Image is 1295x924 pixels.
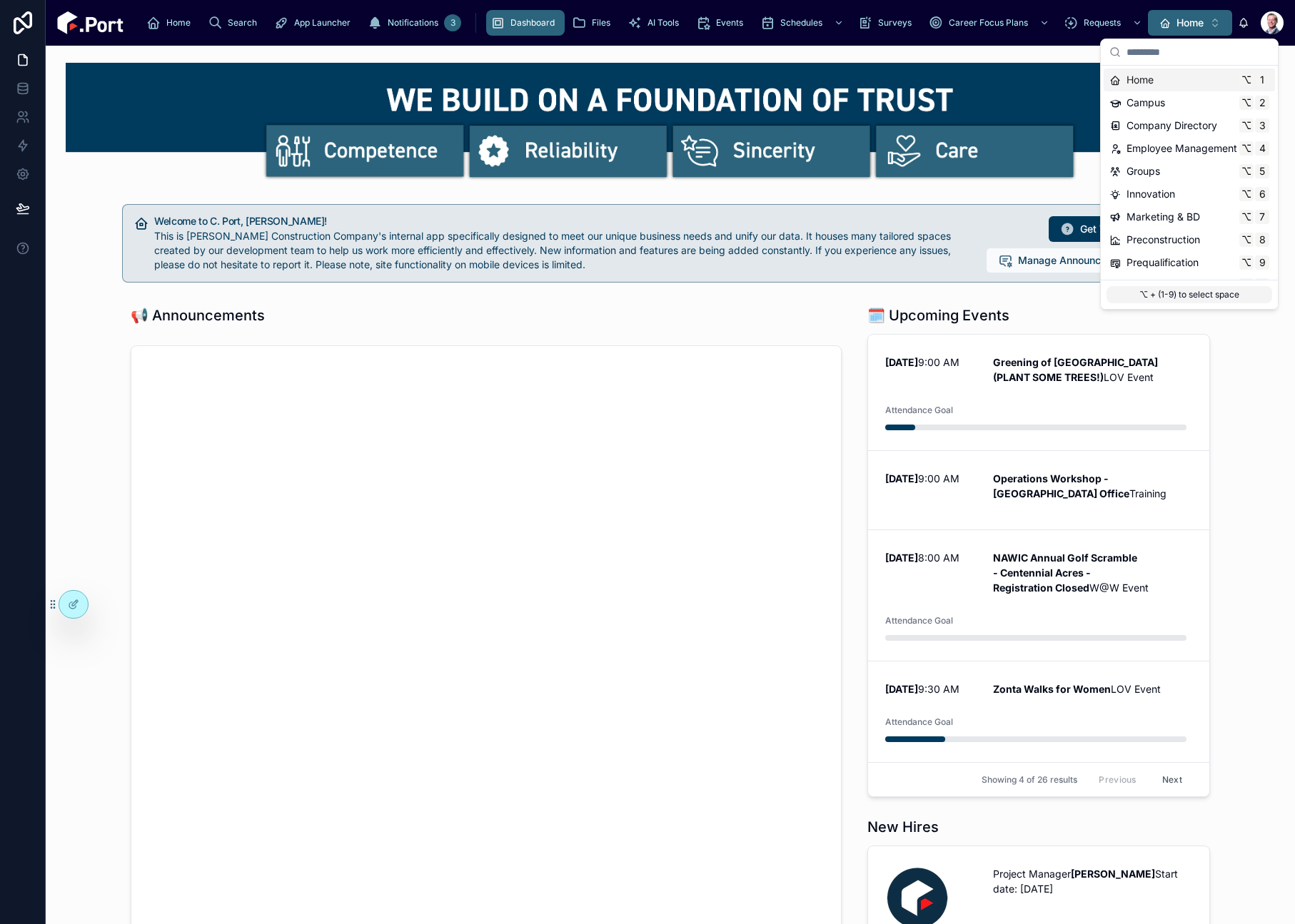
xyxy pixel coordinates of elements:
[135,7,1148,39] div: scrollable content
[885,356,918,368] strong: [DATE]
[867,305,1009,325] h1: 🗓️ Upcoming Events
[885,615,1192,626] span: Attendance Goal
[867,817,939,837] h1: New Hires
[949,17,1028,29] span: Career Focus Plans
[993,681,1192,696] p: LOV Event
[510,17,555,29] span: Dashboard
[1241,257,1252,268] span: ⌥
[1101,66,1278,280] div: Suggestions
[1049,216,1206,242] button: Get Technology Support
[1256,143,1268,154] span: 4
[885,472,918,484] strong: [DATE]
[885,552,918,564] strong: [DATE]
[868,529,1209,661] a: [DATE]8:00 AMNAWIC Annual Golf Scramble - Centennial Acres - Registration ClosedW@W EventAttendan...
[885,550,976,565] p: 8:00 AM
[568,10,620,36] a: Files
[486,10,565,36] a: Dashboard
[203,10,267,36] a: Search
[154,230,951,270] span: This is [PERSON_NAME] Construction Company's internal app specifically designed to meet our uniqu...
[647,17,679,29] span: AI Tools
[444,14,461,31] div: 3
[388,17,438,29] span: Notifications
[780,17,822,29] span: Schedules
[868,450,1209,529] a: [DATE]9:00 AMOperations Workshop - [GEOGRAPHIC_DATA] OfficeTraining
[1256,166,1268,177] span: 5
[756,10,851,36] a: Schedules
[1127,278,1164,293] span: Projects
[1256,257,1268,268] span: 9
[982,774,1077,786] span: Showing 4 of 26 results
[885,681,976,696] p: 9:30 AM
[623,10,689,36] a: AI Tools
[986,248,1206,273] button: Manage Announcement Notifications
[993,866,1192,896] p: Project Manager Start date: [DATE]
[1152,768,1192,791] button: Next
[993,471,1192,501] p: Training
[993,550,1192,595] p: W@W Event
[993,355,1192,385] p: LOV Event
[1241,211,1252,223] span: ⌥
[993,356,1160,383] strong: Greening of [GEOGRAPHIC_DATA] (PLANT SOME TREES!)
[692,10,753,36] a: Events
[1127,187,1175,201] span: Innovation
[1256,188,1268,200] span: 6
[1241,234,1252,245] span: ⌥
[878,17,912,29] span: Surveys
[854,10,922,36] a: Surveys
[1241,143,1252,154] span: ⌥
[1084,17,1121,29] span: Requests
[270,10,361,36] a: App Launcher
[1107,286,1272,303] p: ⌥ + (1-9) to select space
[716,17,743,29] span: Events
[993,683,1111,695] strong: Zonta Walks for Women
[1059,10,1149,36] a: Requests
[1127,118,1217,133] span: Company Directory
[1176,16,1204,30] span: Home
[1148,10,1232,36] button: Select Button
[885,405,1192,416] span: Attendance Goal
[1256,211,1268,223] span: 7
[1127,210,1200,224] span: Marketing & BD
[924,10,1057,36] a: Career Focus Plans
[1018,253,1194,268] span: Manage Announcement Notifications
[1127,164,1160,178] span: Groups
[1256,74,1268,86] span: 1
[1241,188,1252,200] span: ⌥
[142,10,201,36] a: Home
[885,716,1192,728] span: Attendance Goal
[363,10,465,36] a: Notifications3
[166,17,191,29] span: Home
[1127,141,1237,156] span: Employee Management
[592,17,610,29] span: Files
[294,17,351,29] span: App Launcher
[154,216,974,226] h5: Welcome to C. Port, Matt!
[1256,234,1268,245] span: 8
[228,17,257,29] span: Search
[1127,96,1165,110] span: Campus
[154,229,974,272] div: This is Clark Construction Company's internal app specifically designed to meet our unique busine...
[885,355,976,370] p: 9:00 AM
[1256,97,1268,108] span: 2
[868,335,1209,450] a: [DATE]9:00 AMGreening of [GEOGRAPHIC_DATA] (PLANT SOME TREES!)LOV EventAttendance Goal
[66,63,1275,181] img: 22972-cportbannew_topban3-02.png
[1256,120,1268,131] span: 3
[885,683,918,695] strong: [DATE]
[1071,868,1155,880] strong: [PERSON_NAME]
[868,661,1209,762] a: [DATE]9:30 AMZonta Walks for WomenLOV EventAttendance Goal
[1241,74,1252,86] span: ⌥
[1127,233,1200,247] span: Preconstruction
[993,472,1129,499] strong: Operations Workshop - [GEOGRAPHIC_DATA] Office
[993,552,1139,594] strong: NAWIC Annual Golf Scramble - Centennial Acres - Registration Closed
[131,305,265,325] h1: 📢 Announcements
[1241,166,1252,177] span: ⌥
[885,471,976,486] p: 9:00 AM
[1241,120,1252,131] span: ⌥
[1127,73,1154,87] span: Home
[57,11,124,34] img: App logo
[1080,222,1195,236] span: Get Technology Support
[1241,97,1252,108] span: ⌥
[1127,255,1199,270] span: Prequalification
